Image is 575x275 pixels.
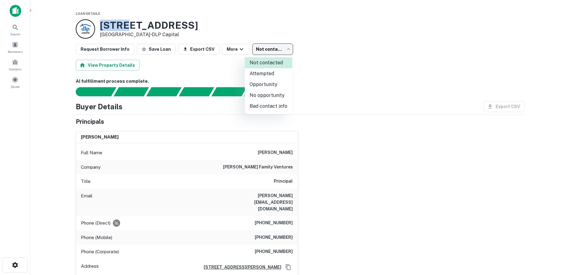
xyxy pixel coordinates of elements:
li: Opportunity [245,79,292,90]
li: Not contacted [245,57,292,68]
li: Bad contact info [245,101,292,112]
iframe: Chat Widget [545,227,575,256]
li: Attempted [245,68,292,79]
li: No opportunity [245,90,292,101]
